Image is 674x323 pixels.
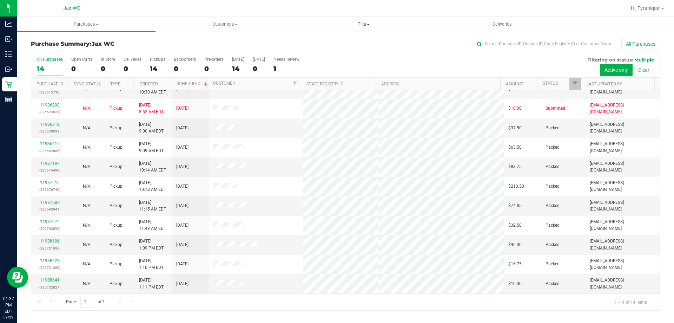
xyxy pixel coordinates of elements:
[232,65,244,73] div: 14
[590,180,655,193] span: [EMAIL_ADDRESS][DOMAIN_NAME]
[35,128,64,135] p: (326630031)
[546,144,560,151] span: Packed
[608,297,653,307] span: 1 - 14 of 14 items
[508,202,522,209] span: $74.85
[176,261,189,267] span: [DATE]
[176,105,189,112] span: [DATE]
[83,125,91,130] span: Not Applicable
[40,239,60,244] a: 11988606
[139,277,164,290] span: [DATE] 1:11 PM EDT
[483,21,521,27] span: Deliveries
[508,144,522,151] span: $63.50
[508,241,522,248] span: $90.00
[110,144,123,151] span: Pickup
[508,222,522,229] span: $32.50
[83,145,91,150] span: Not Applicable
[83,105,91,112] button: N/A
[3,315,14,320] p: 09/22
[176,222,189,229] span: [DATE]
[101,57,115,62] div: In Store
[590,277,655,290] span: [EMAIL_ADDRESS][DOMAIN_NAME]
[174,65,196,73] div: 0
[634,57,654,63] span: Multiple
[35,225,64,232] p: (326703590)
[5,81,12,88] inline-svg: Retail
[569,78,581,90] a: Filter
[139,141,164,154] span: [DATE] 9:09 AM EDT
[35,89,64,96] p: (326615730)
[176,241,189,248] span: [DATE]
[139,219,166,232] span: [DATE] 11:49 AM EDT
[37,65,63,73] div: 14
[631,5,661,11] span: Hi, Tyranique!
[156,21,294,27] span: Customers
[433,17,571,32] a: Deliveries
[176,144,189,151] span: [DATE]
[506,82,523,86] a: Amount
[17,17,156,32] a: Purchases
[546,125,560,131] span: Packed
[17,21,156,27] span: Purchases
[35,264,64,271] p: (326731260)
[110,222,123,229] span: Pickup
[83,144,91,151] button: N/A
[83,163,91,170] button: N/A
[40,141,60,146] a: 11986615
[35,206,64,213] p: (326693041)
[150,57,165,62] div: PickUps
[273,57,299,62] div: Needs Review
[139,180,166,193] span: [DATE] 10:18 AM EDT
[35,148,64,154] p: (326652806)
[273,65,299,73] div: 1
[543,81,558,86] a: Status
[3,296,14,315] p: 01:37 PM EDT
[590,102,655,115] span: [EMAIL_ADDRESS][DOMAIN_NAME]
[590,160,655,174] span: [EMAIL_ADDRESS][DOMAIN_NAME]
[546,105,565,112] span: Submitted
[253,57,265,62] div: [DATE]
[35,186,64,193] p: (326676740)
[176,183,189,190] span: [DATE]
[546,261,560,267] span: Packed
[634,64,654,76] button: Clear
[177,81,209,86] a: Scheduled
[508,125,522,131] span: $37.50
[83,280,91,287] button: N/A
[176,163,189,170] span: [DATE]
[83,184,91,189] span: Not Applicable
[176,280,189,287] span: [DATE]
[83,261,91,266] span: Not Applicable
[5,51,12,58] inline-svg: Inventory
[139,238,164,251] span: [DATE] 1:09 PM EDT
[139,121,164,135] span: [DATE] 9:00 AM EDT
[176,125,189,131] span: [DATE]
[63,5,80,11] span: Jax WC
[83,106,91,111] span: Not Applicable
[74,82,101,86] a: Sync Status
[508,105,522,112] span: $18.00
[101,65,115,73] div: 0
[40,161,60,166] a: 11987197
[546,202,560,209] span: Packed
[71,65,92,73] div: 0
[40,278,60,283] a: 11988641
[110,125,123,131] span: Pickup
[35,109,64,115] p: (326624528)
[7,267,28,288] iframe: Resource center
[83,125,91,131] button: N/A
[590,219,655,232] span: [EMAIL_ADDRESS][DOMAIN_NAME]
[5,35,12,43] inline-svg: Inbound
[37,82,63,86] a: Purchase ID
[546,222,560,229] span: Packed
[110,105,123,112] span: Pickup
[590,258,655,271] span: [EMAIL_ADDRESS][DOMAIN_NAME]
[110,261,123,267] span: Pickup
[110,241,123,248] span: Pickup
[37,57,63,62] div: All Purchases
[35,167,64,174] p: (326674498)
[92,40,114,47] span: Jax WC
[40,219,60,224] a: 11987972
[546,241,560,248] span: Packed
[590,121,655,135] span: [EMAIL_ADDRESS][DOMAIN_NAME]
[139,258,164,271] span: [DATE] 1:10 PM EDT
